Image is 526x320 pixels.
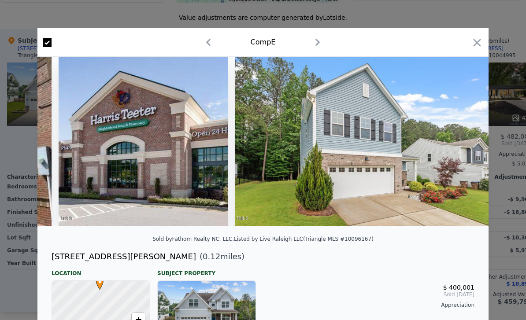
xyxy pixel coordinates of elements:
div: [STREET_ADDRESS][PERSON_NAME] [52,250,196,263]
span: • [94,275,106,288]
span: $ 400,001 [443,284,474,291]
div: Appreciation [270,302,474,309]
div: Listed by Live Raleigh LLC (Triangle MLS #10096167) [234,236,374,242]
span: 0.12 [203,252,220,261]
span: ( miles) [196,250,244,263]
div: Subject Property [157,263,256,277]
div: • [94,278,99,283]
span: Sold [DATE] [270,291,474,298]
img: Property Img [59,57,228,226]
div: Comp E [251,37,276,48]
img: Property Img [235,57,489,226]
div: Sold by Fathom Realty NC, LLC . [152,236,234,242]
div: Location [52,263,150,277]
